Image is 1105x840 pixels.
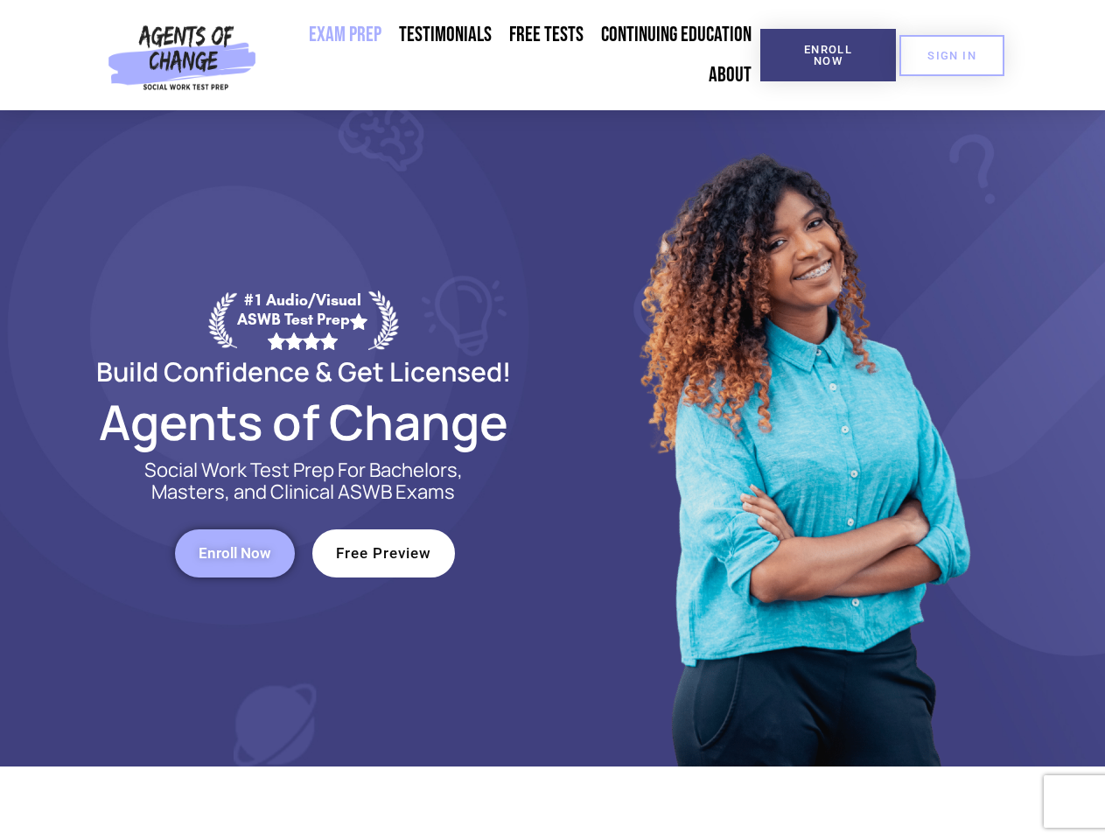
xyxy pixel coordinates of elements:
a: Continuing Education [592,15,760,55]
h2: Build Confidence & Get Licensed! [54,359,553,384]
span: Free Preview [336,546,431,561]
a: Enroll Now [175,529,295,577]
span: SIGN IN [927,50,976,61]
a: Enroll Now [760,29,896,81]
a: About [700,55,760,95]
a: SIGN IN [899,35,1004,76]
a: Free Tests [500,15,592,55]
nav: Menu [263,15,760,95]
a: Free Preview [312,529,455,577]
span: Enroll Now [788,44,868,66]
div: #1 Audio/Visual ASWB Test Prep [237,290,368,349]
h2: Agents of Change [54,402,553,442]
img: Website Image 1 (1) [627,110,977,766]
a: Testimonials [390,15,500,55]
span: Enroll Now [199,546,271,561]
a: Exam Prep [300,15,390,55]
p: Social Work Test Prep For Bachelors, Masters, and Clinical ASWB Exams [124,459,483,503]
